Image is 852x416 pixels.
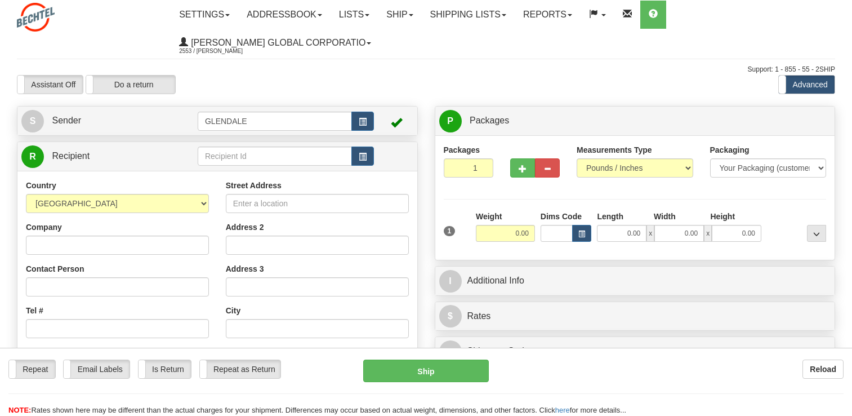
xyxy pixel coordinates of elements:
span: O [439,340,462,363]
span: I [439,270,462,293]
div: ... [807,225,826,242]
label: Repeat as Return [200,360,280,378]
a: Shipping lists [422,1,515,29]
span: NOTE: [8,406,31,414]
span: R [21,145,44,168]
button: Ship [363,360,488,382]
label: Country [26,180,56,191]
label: Length [597,211,623,222]
label: Dims Code [541,211,582,222]
label: Packaging [710,144,750,156]
label: Weight [476,211,502,222]
span: 2553 / [PERSON_NAME] [179,46,264,57]
label: Assistant Off [17,76,83,94]
label: Measurements Type [577,144,652,156]
input: Recipient Id [198,147,352,166]
label: Email [26,347,47,358]
span: Packages [470,116,509,125]
div: Support: 1 - 855 - 55 - 2SHIP [17,65,835,74]
label: Street Address [226,180,282,191]
a: Ship [378,1,421,29]
a: Reports [515,1,581,29]
a: S Sender [21,109,198,132]
label: City [226,305,240,316]
label: Do a return [86,76,175,94]
label: Contact Person [26,263,84,275]
a: here [555,406,570,414]
label: State / Province [226,347,285,358]
img: logo2553.jpg [17,3,55,32]
a: IAdditional Info [439,269,831,293]
span: S [21,110,44,132]
label: Repeat [9,360,55,378]
label: Packages [444,144,480,156]
span: x [704,225,712,242]
input: Enter a location [226,194,409,213]
a: R Recipient [21,145,178,168]
a: Lists [331,1,378,29]
label: Advanced [779,76,835,94]
label: Address 2 [226,222,264,233]
a: [PERSON_NAME] Global Corporatio 2553 / [PERSON_NAME] [171,29,380,57]
iframe: chat widget [826,151,851,265]
a: P Packages [439,109,831,132]
a: Addressbook [238,1,331,29]
label: Address 3 [226,263,264,275]
span: 1 [444,226,456,236]
label: Tel # [26,305,43,316]
label: Height [711,211,735,222]
a: Settings [171,1,238,29]
button: Reload [802,360,844,379]
label: Width [654,211,676,222]
a: $Rates [439,305,831,328]
span: $ [439,305,462,328]
span: x [646,225,654,242]
span: Sender [52,116,81,125]
label: Email Labels [64,360,130,378]
b: Reload [810,365,836,374]
span: P [439,110,462,132]
label: Is Return [139,360,191,378]
span: Recipient [52,151,90,161]
a: OShipment Options [439,340,831,363]
span: [PERSON_NAME] Global Corporatio [188,38,365,47]
label: Company [26,222,62,233]
input: Sender Id [198,112,352,131]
